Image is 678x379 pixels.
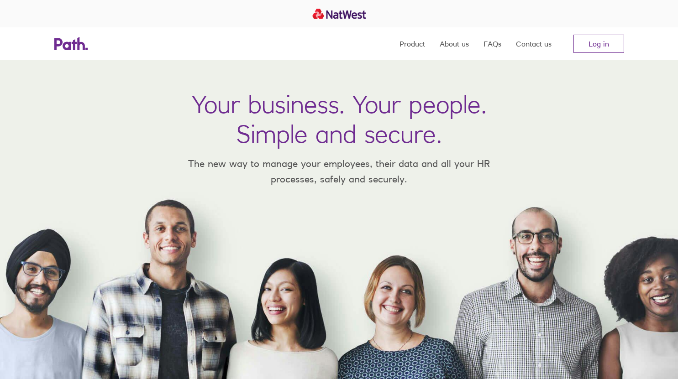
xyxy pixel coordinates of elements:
p: The new way to manage your employees, their data and all your HR processes, safely and securely. [175,156,504,187]
a: Product [399,27,425,60]
h1: Your business. Your people. Simple and secure. [192,89,487,149]
a: Contact us [516,27,552,60]
a: Log in [573,35,624,53]
a: About us [440,27,469,60]
a: FAQs [484,27,501,60]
